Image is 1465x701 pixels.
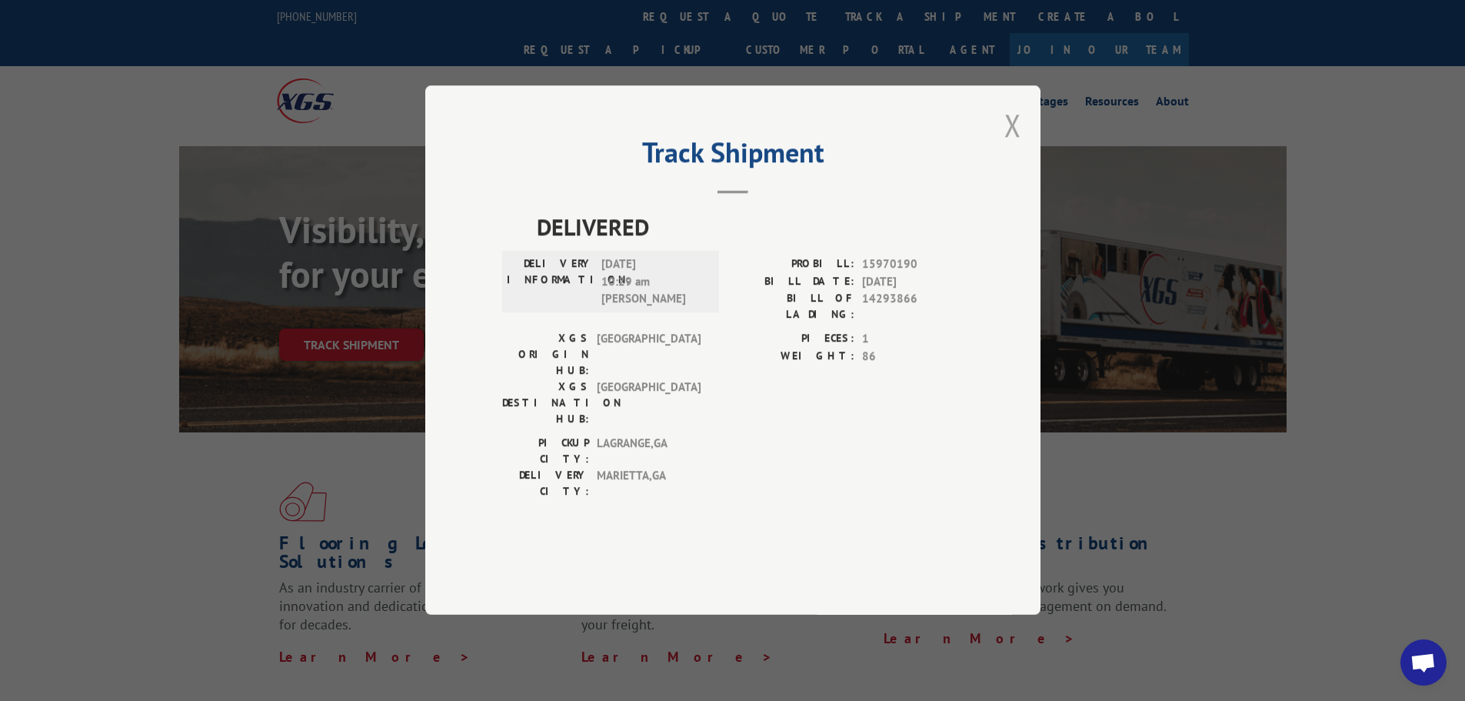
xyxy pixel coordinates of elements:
[862,331,964,349] span: 1
[733,348,854,366] label: WEIGHT:
[502,331,589,379] label: XGS ORIGIN HUB:
[733,273,854,291] label: BILL DATE:
[733,331,854,349] label: PIECES:
[502,379,589,428] label: XGS DESTINATION HUB:
[862,291,964,323] span: 14293866
[862,256,964,274] span: 15970190
[1004,105,1021,145] button: Close modal
[502,142,964,171] h2: Track Shipment
[733,256,854,274] label: PROBILL:
[733,291,854,323] label: BILL OF LADING:
[601,256,705,309] span: [DATE] 10:29 am [PERSON_NAME]
[537,210,964,245] span: DELIVERED
[1400,639,1447,686] div: Open chat
[597,468,701,500] span: MARIETTA , GA
[502,436,589,468] label: PICKUP CITY:
[507,256,594,309] label: DELIVERY INFORMATION:
[597,379,701,428] span: [GEOGRAPHIC_DATA]
[502,468,589,500] label: DELIVERY CITY:
[862,273,964,291] span: [DATE]
[862,348,964,366] span: 86
[597,436,701,468] span: LAGRANGE , GA
[597,331,701,379] span: [GEOGRAPHIC_DATA]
